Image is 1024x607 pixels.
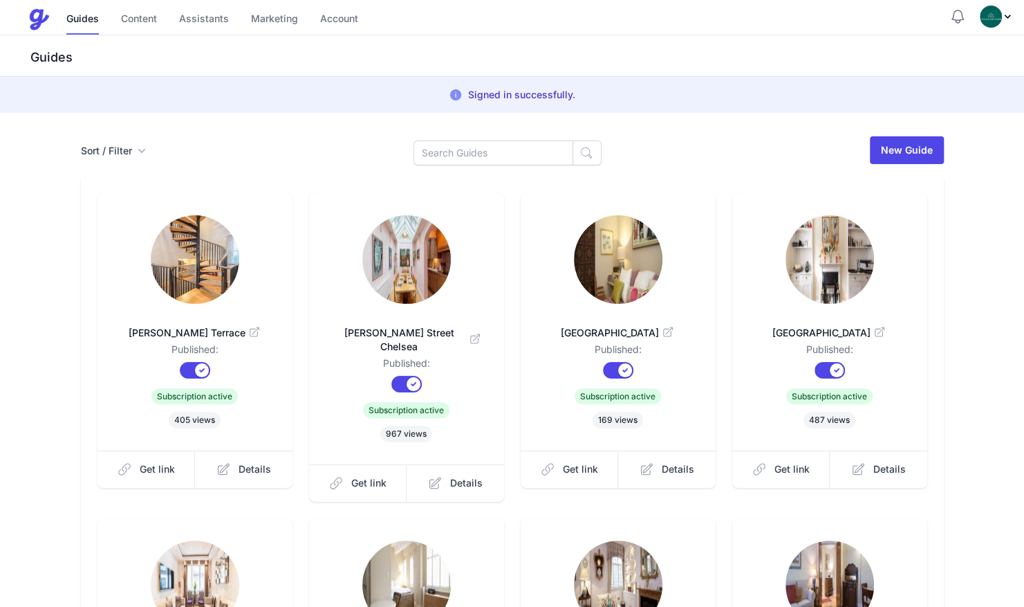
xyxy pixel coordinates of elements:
img: 9b5v0ir1hdq8hllsqeesm40py5rd [574,215,662,304]
span: 487 views [803,412,855,428]
a: Get link [521,451,619,488]
a: [PERSON_NAME] Street Chelsea [331,309,482,356]
span: [PERSON_NAME] Terrace [120,326,270,340]
a: Account [320,5,358,35]
span: Details [450,476,483,490]
span: Get link [351,476,387,490]
span: Details [873,462,906,476]
span: Subscription active [575,388,661,404]
a: Content [121,5,157,35]
button: Notifications [949,8,966,25]
dd: Published: [120,343,270,362]
dd: Published: [754,343,905,362]
span: 169 views [593,412,643,428]
a: Get link [309,464,407,502]
button: Sort / Filter [81,144,146,158]
a: Details [830,451,927,488]
span: [GEOGRAPHIC_DATA] [543,326,693,340]
img: wq8sw0j47qm6nw759ko380ndfzun [362,215,451,304]
a: [PERSON_NAME] Terrace [120,309,270,343]
a: [GEOGRAPHIC_DATA] [754,309,905,343]
a: Marketing [251,5,298,35]
a: Guides [66,5,99,35]
a: New Guide [870,136,944,164]
span: Subscription active [363,402,449,418]
span: Details [662,462,694,476]
span: [GEOGRAPHIC_DATA] [754,326,905,340]
a: Get link [97,451,196,488]
span: Subscription active [786,388,873,404]
a: Assistants [179,5,229,35]
span: Get link [140,462,175,476]
input: Search Guides [413,141,573,165]
img: mtasz01fldrr9v8cnif9arsj44ov [151,215,239,304]
img: hdmgvwaq8kfuacaafu0ghkkjd0oq [785,215,874,304]
span: Details [239,462,271,476]
p: Signed in successfully. [468,88,575,102]
div: Profile Menu [980,6,1013,28]
a: Details [195,451,292,488]
a: Details [618,451,716,488]
span: Subscription active [151,388,238,404]
dd: Published: [331,356,482,376]
span: Get link [774,462,810,476]
span: Get link [563,462,598,476]
a: [GEOGRAPHIC_DATA] [543,309,693,343]
dd: Published: [543,343,693,362]
a: Details [407,464,504,502]
span: 967 views [380,426,432,442]
img: Guestive Guides [28,8,50,30]
h3: Guides [28,49,1024,66]
a: Get link [732,451,830,488]
img: oovs19i4we9w73xo0bfpgswpi0cd [980,6,1002,28]
span: [PERSON_NAME] Street Chelsea [331,326,482,354]
span: 405 views [169,412,221,428]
